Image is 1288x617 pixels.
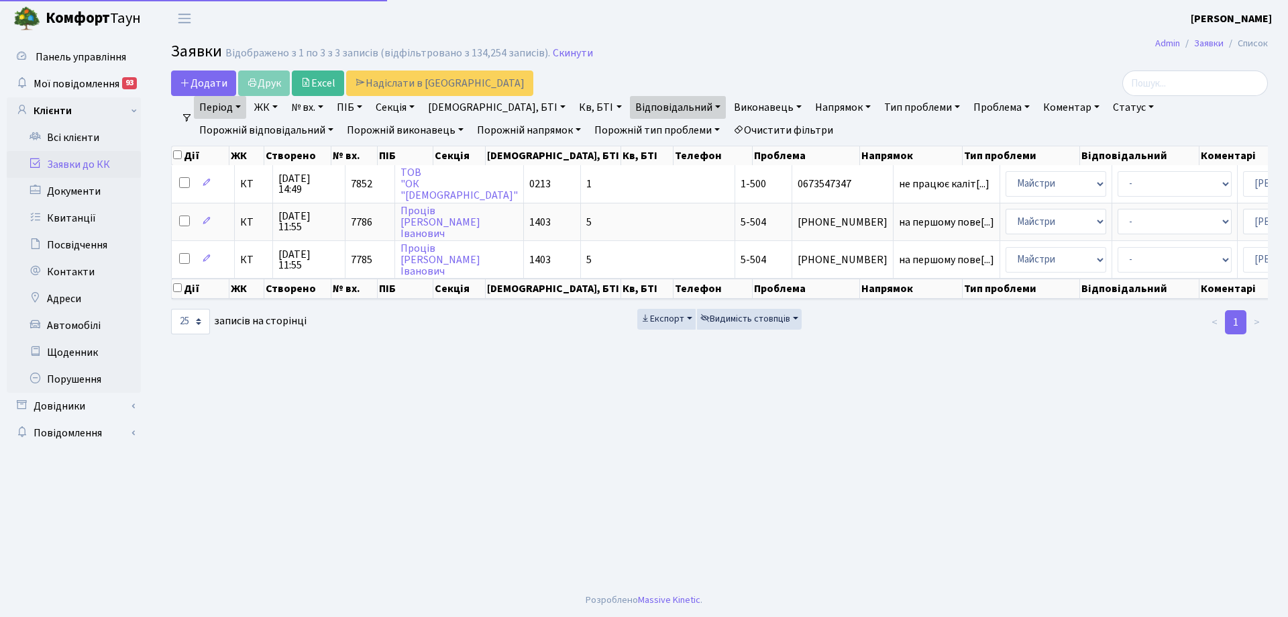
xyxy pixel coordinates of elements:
th: Дії [172,279,229,299]
a: Автомобілі [7,312,141,339]
th: Проблема [753,279,860,299]
th: Коментарі [1199,146,1271,165]
a: Відповідальний [630,96,726,119]
a: Massive Kinetic [638,593,700,607]
a: Секція [370,96,420,119]
th: Відповідальний [1080,146,1199,165]
span: [DATE] 14:49 [278,173,339,195]
th: Коментарі [1199,279,1271,299]
span: Таун [46,7,141,30]
a: Admin [1155,36,1180,50]
a: Квитанції [7,205,141,232]
a: Контакти [7,258,141,285]
span: КТ [240,254,267,265]
span: Панель управління [36,50,126,64]
th: Напрямок [860,279,963,299]
a: Заявки до КК [7,151,141,178]
a: Порожній тип проблеми [589,119,725,142]
a: [DEMOGRAPHIC_DATA], БТІ [423,96,571,119]
th: Відповідальний [1080,279,1199,299]
th: ЖК [229,146,264,165]
a: Порожній напрямок [472,119,586,142]
a: Посвідчення [7,232,141,258]
span: [PHONE_NUMBER] [798,217,888,228]
a: Панель управління [7,44,141,70]
th: [DEMOGRAPHIC_DATA], БТІ [486,279,621,299]
a: Адреси [7,285,141,312]
b: Комфорт [46,7,110,29]
a: № вх. [286,96,329,119]
span: 1403 [529,215,551,230]
span: на першому пове[...] [899,215,994,230]
th: [DEMOGRAPHIC_DATA], БТІ [486,146,621,165]
th: Тип проблеми [963,146,1080,165]
a: Довідники [7,393,141,420]
a: Всі клієнти [7,124,141,151]
th: Телефон [674,146,753,165]
a: Порожній відповідальний [194,119,339,142]
a: Очистити фільтри [728,119,839,142]
th: Тип проблеми [963,279,1080,299]
th: Кв, БТІ [621,146,674,165]
a: Клієнти [7,97,141,124]
a: Тип проблеми [879,96,965,119]
span: 1 [586,177,592,191]
a: 1 [1225,310,1246,334]
a: Статус [1108,96,1159,119]
div: Розроблено . [586,593,702,608]
span: Заявки [171,40,222,63]
a: Щоденник [7,339,141,366]
a: ТОВ"ОК"[DEMOGRAPHIC_DATA]" [400,165,518,203]
span: 5-504 [741,215,766,230]
span: 5 [586,215,592,230]
th: Створено [264,279,331,299]
a: [PERSON_NAME] [1191,11,1272,27]
span: Видимість стовпців [700,312,790,326]
a: Порушення [7,366,141,393]
button: Видимість стовпців [697,309,802,330]
th: Напрямок [860,146,963,165]
span: Мої повідомлення [34,77,119,91]
th: Телефон [674,279,753,299]
th: Секція [433,279,486,299]
span: [PHONE_NUMBER] [798,254,888,265]
th: Кв, БТІ [621,279,674,299]
th: Проблема [753,146,860,165]
span: Додати [180,76,227,91]
a: Повідомлення [7,420,141,446]
a: Коментар [1038,96,1105,119]
input: Пошук... [1122,70,1268,96]
label: записів на сторінці [171,309,307,334]
span: КТ [240,179,267,189]
th: № вх. [331,279,378,299]
a: Скинути [553,47,593,60]
span: 5 [586,252,592,267]
a: Заявки [1194,36,1224,50]
span: 1403 [529,252,551,267]
a: ЖК [249,96,283,119]
div: 93 [122,77,137,89]
th: № вх. [331,146,378,165]
span: 7786 [351,215,372,230]
th: ПІБ [378,146,433,165]
a: Виконавець [729,96,807,119]
th: ПІБ [378,279,433,299]
a: Період [194,96,246,119]
span: 5-504 [741,252,766,267]
a: Документи [7,178,141,205]
a: Мої повідомлення93 [7,70,141,97]
div: Відображено з 1 по 3 з 3 записів (відфільтровано з 134,254 записів). [225,47,550,60]
a: Кв, БТІ [574,96,627,119]
th: Створено [264,146,331,165]
span: Експорт [641,312,684,326]
a: Напрямок [810,96,876,119]
th: ЖК [229,279,264,299]
span: 1-500 [741,177,766,191]
span: 0213 [529,177,551,191]
a: Додати [171,70,236,96]
th: Дії [172,146,229,165]
a: Порожній виконавець [341,119,469,142]
a: Проців[PERSON_NAME]Іванович [400,241,480,279]
span: не працює каліт[...] [899,177,989,191]
span: 0673547347 [798,179,888,189]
